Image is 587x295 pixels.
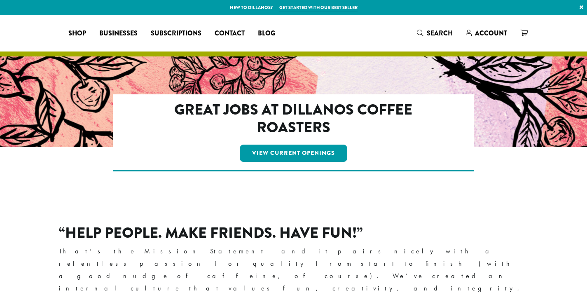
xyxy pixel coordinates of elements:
span: Blog [258,28,275,39]
h2: “Help People. Make Friends. Have Fun!” [59,224,529,242]
span: Account [475,28,507,38]
h2: Great Jobs at Dillanos Coffee Roasters [148,101,439,136]
span: Shop [68,28,86,39]
a: View Current Openings [240,145,347,162]
a: Shop [62,27,93,40]
a: Search [410,26,459,40]
span: Businesses [99,28,138,39]
span: Subscriptions [151,28,201,39]
span: Contact [215,28,245,39]
a: Get started with our best seller [279,4,358,11]
span: Search [427,28,453,38]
